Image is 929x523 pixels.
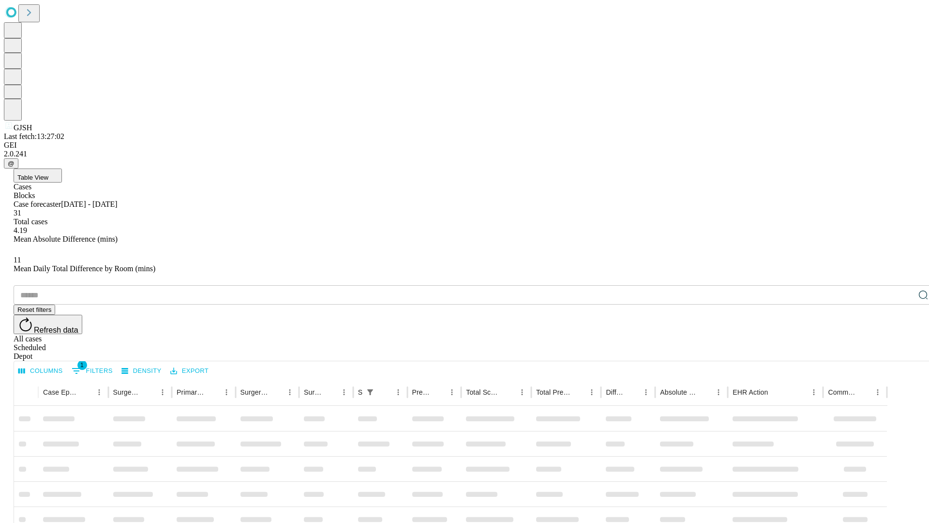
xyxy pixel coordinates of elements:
button: Sort [142,385,156,399]
span: Case forecaster [14,200,61,208]
span: Reset filters [17,306,51,313]
button: Density [119,364,164,379]
div: Case Epic Id [43,388,78,396]
button: Export [168,364,211,379]
button: Menu [156,385,169,399]
div: GEI [4,141,925,150]
button: Sort [698,385,712,399]
div: 2.0.241 [4,150,925,158]
span: [DATE] - [DATE] [61,200,117,208]
div: Primary Service [177,388,205,396]
button: Sort [432,385,445,399]
span: @ [8,160,15,167]
button: Menu [871,385,884,399]
button: Reset filters [14,305,55,315]
button: Sort [626,385,639,399]
button: Show filters [69,363,115,379]
div: Surgeon Name [113,388,141,396]
button: Show filters [363,385,377,399]
button: Menu [391,385,405,399]
div: Absolute Difference [660,388,697,396]
button: Sort [502,385,515,399]
button: Sort [206,385,220,399]
button: Menu [585,385,599,399]
button: @ [4,158,18,169]
span: 4.19 [14,226,27,234]
button: Sort [324,385,337,399]
button: Menu [445,385,459,399]
button: Select columns [16,364,65,379]
span: 31 [14,209,21,217]
button: Sort [571,385,585,399]
button: Sort [270,385,283,399]
div: Comments [828,388,856,396]
button: Menu [515,385,529,399]
button: Menu [712,385,725,399]
button: Sort [857,385,871,399]
div: Total Scheduled Duration [466,388,501,396]
button: Menu [220,385,233,399]
button: Refresh data [14,315,82,334]
button: Menu [807,385,821,399]
button: Table View [14,169,62,183]
button: Menu [283,385,297,399]
button: Sort [378,385,391,399]
span: 11 [14,256,21,264]
span: 1 [77,360,87,370]
div: Total Predicted Duration [536,388,571,396]
div: Surgery Date [304,388,323,396]
button: Sort [769,385,782,399]
span: Last fetch: 13:27:02 [4,132,64,140]
div: Difference [606,388,625,396]
div: Scheduled In Room Duration [358,388,362,396]
button: Menu [92,385,106,399]
span: Total cases [14,217,47,226]
div: Predicted In Room Duration [412,388,431,396]
span: Mean Daily Total Difference by Room (mins) [14,264,155,273]
button: Sort [79,385,92,399]
span: Refresh data [34,326,78,334]
button: Menu [639,385,653,399]
div: EHR Action [733,388,768,396]
span: Mean Absolute Difference (mins) [14,235,118,243]
span: GJSH [14,123,32,132]
span: Table View [17,174,48,181]
div: 1 active filter [363,385,377,399]
button: Menu [337,385,351,399]
div: Surgery Name [240,388,269,396]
